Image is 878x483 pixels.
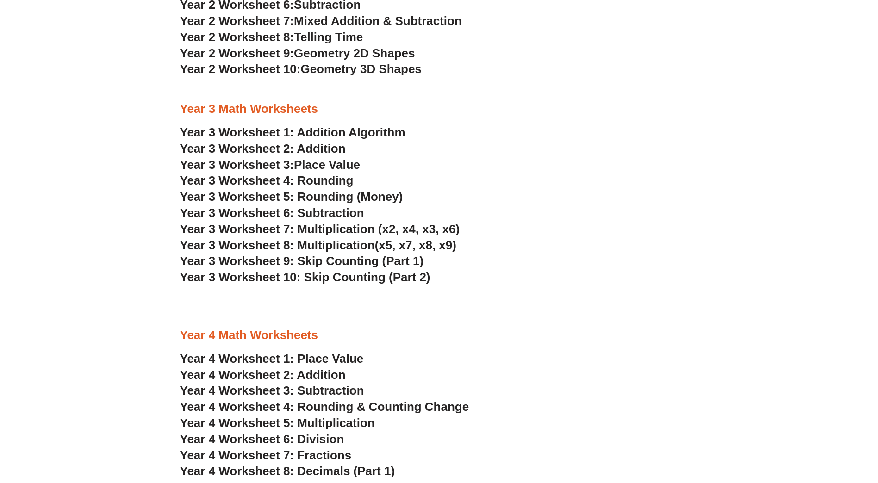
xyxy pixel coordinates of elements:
a: Year 2 Worksheet 7:Mixed Addition & Subtraction [180,14,462,28]
a: Year 3 Worksheet 10: Skip Counting (Part 2) [180,270,430,284]
a: Year 4 Worksheet 5: Multiplication [180,416,375,430]
a: Year 3 Worksheet 2: Addition [180,142,346,155]
h3: Year 3 Math Worksheets [180,101,698,117]
a: Year 3 Worksheet 3:Place Value [180,158,361,172]
a: Year 4 Worksheet 8: Decimals (Part 1) [180,464,395,478]
iframe: Chat Widget [832,439,878,483]
span: Geometry 3D Shapes [300,62,421,76]
a: Year 3 Worksheet 6: Subtraction [180,206,364,220]
span: Year 2 Worksheet 7: [180,14,294,28]
span: Place Value [294,158,360,172]
span: Year 3 Worksheet 8: Multiplication [180,238,375,252]
a: Year 4 Worksheet 1: Place Value [180,352,364,365]
a: Year 2 Worksheet 10:Geometry 3D Shapes [180,62,422,76]
span: Year 2 Worksheet 8: [180,30,294,44]
span: Mixed Addition & Subtraction [294,14,462,28]
a: Year 4 Worksheet 6: Division [180,432,344,446]
span: Geometry 2D Shapes [294,46,415,60]
a: Year 3 Worksheet 7: Multiplication (x2, x4, x3, x6) [180,222,460,236]
a: Year 4 Worksheet 7: Fractions [180,448,352,462]
span: (x5, x7, x8, x9) [375,238,456,252]
span: Telling Time [294,30,363,44]
a: Year 4 Worksheet 3: Subtraction [180,384,364,397]
a: Year 3 Worksheet 8: Multiplication(x5, x7, x8, x9) [180,238,456,252]
span: Year 2 Worksheet 9: [180,46,294,60]
a: Year 3 Worksheet 4: Rounding [180,173,354,187]
a: Year 4 Worksheet 2: Addition [180,368,346,382]
h3: Year 4 Math Worksheets [180,328,698,343]
a: Year 3 Worksheet 5: Rounding (Money) [180,190,403,204]
a: Year 3 Worksheet 1: Addition Algorithm [180,125,405,139]
a: Year 3 Worksheet 9: Skip Counting (Part 1) [180,254,424,268]
span: Year 2 Worksheet 10: [180,62,301,76]
a: Year 2 Worksheet 8:Telling Time [180,30,363,44]
span: Year 3 Worksheet 3: [180,158,294,172]
a: Year 2 Worksheet 9:Geometry 2D Shapes [180,46,415,60]
a: Year 4 Worksheet 4: Rounding & Counting Change [180,400,469,414]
